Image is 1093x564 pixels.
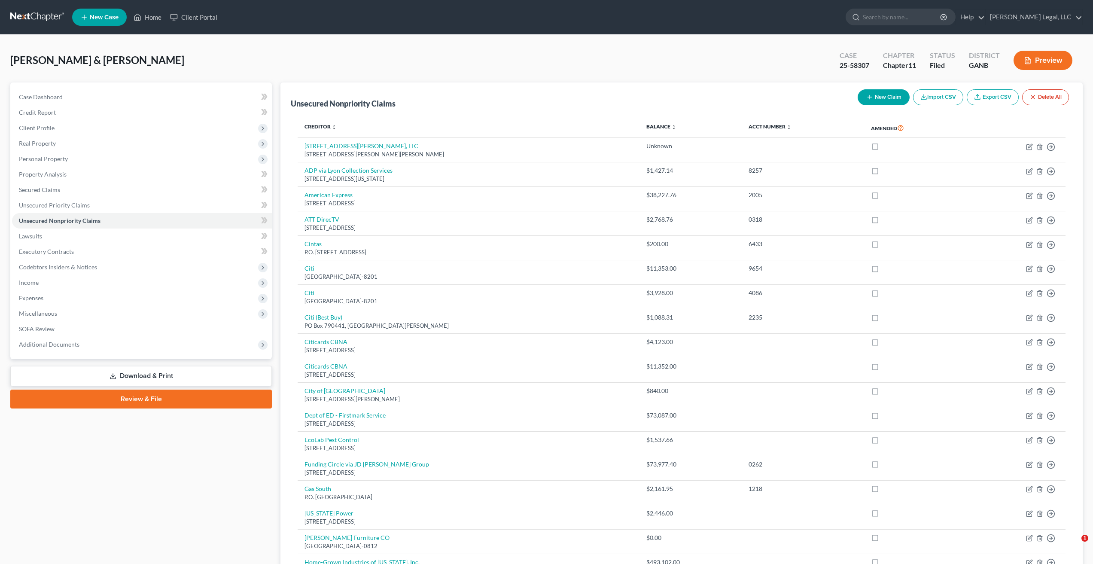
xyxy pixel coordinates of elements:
span: Income [19,279,39,286]
div: $0.00 [646,534,735,542]
a: [STREET_ADDRESS][PERSON_NAME], LLC [304,142,418,149]
button: Import CSV [913,89,963,105]
div: 9654 [749,264,857,273]
div: [GEOGRAPHIC_DATA]-8201 [304,273,633,281]
div: 0318 [749,215,857,224]
span: Property Analysis [19,171,67,178]
a: Export CSV [967,89,1019,105]
a: Creditor unfold_more [304,123,337,130]
span: 11 [908,61,916,69]
a: [PERSON_NAME] Legal, LLC [986,9,1082,25]
div: 25-58307 [840,61,869,70]
span: SOFA Review [19,325,55,332]
a: Credit Report [12,105,272,120]
div: [STREET_ADDRESS][US_STATE] [304,175,633,183]
a: Citicards CBNA [304,363,347,370]
a: Client Portal [166,9,222,25]
div: $73,087.00 [646,411,735,420]
a: SOFA Review [12,321,272,337]
div: Chapter [883,51,916,61]
div: [STREET_ADDRESS][PERSON_NAME] [304,395,633,403]
span: Codebtors Insiders & Notices [19,263,97,271]
a: Cintas [304,240,322,247]
div: $2,768.76 [646,215,735,224]
div: Status [930,51,955,61]
span: Miscellaneous [19,310,57,317]
div: $200.00 [646,240,735,248]
div: $1,427.14 [646,166,735,175]
a: Citi [304,265,314,272]
div: $3,928.00 [646,289,735,297]
span: Personal Property [19,155,68,162]
span: Unsecured Priority Claims [19,201,90,209]
div: [STREET_ADDRESS] [304,199,633,207]
div: $11,352.00 [646,362,735,371]
div: [STREET_ADDRESS] [304,224,633,232]
a: Gas South [304,485,331,492]
a: Executory Contracts [12,244,272,259]
a: ATT DirecTV [304,216,339,223]
div: Filed [930,61,955,70]
div: [STREET_ADDRESS] [304,469,633,477]
div: $1,537.66 [646,436,735,444]
a: ADP via Lyon Collection Services [304,167,393,174]
div: [GEOGRAPHIC_DATA]-8201 [304,297,633,305]
a: Acct Number unfold_more [749,123,792,130]
a: Secured Claims [12,182,272,198]
a: City of [GEOGRAPHIC_DATA] [304,387,385,394]
div: 6433 [749,240,857,248]
a: American Express [304,191,353,198]
div: Chapter [883,61,916,70]
div: Case [840,51,869,61]
a: Review & File [10,390,272,409]
span: Case Dashboard [19,93,63,101]
span: 1 [1081,535,1088,542]
span: Executory Contracts [19,248,74,255]
a: Download & Print [10,366,272,386]
a: Citi (Best Buy) [304,314,342,321]
a: EcoLab Pest Control [304,436,359,443]
span: [PERSON_NAME] & [PERSON_NAME] [10,54,184,66]
button: New Claim [858,89,910,105]
button: Delete All [1022,89,1069,105]
div: 0262 [749,460,857,469]
div: Unknown [646,142,735,150]
div: $4,123.00 [646,338,735,346]
div: $1,088.31 [646,313,735,322]
div: P.O. [STREET_ADDRESS] [304,248,633,256]
a: Help [956,9,985,25]
a: Unsecured Nonpriority Claims [12,213,272,229]
span: Credit Report [19,109,56,116]
div: [GEOGRAPHIC_DATA]-0812 [304,542,633,550]
div: District [969,51,1000,61]
span: New Case [90,14,119,21]
div: [STREET_ADDRESS] [304,420,633,428]
span: Secured Claims [19,186,60,193]
i: unfold_more [332,125,337,130]
div: PO Box 790441, [GEOGRAPHIC_DATA][PERSON_NAME] [304,322,633,330]
a: [US_STATE] Power [304,509,353,517]
a: Citicards CBNA [304,338,347,345]
a: Case Dashboard [12,89,272,105]
div: [STREET_ADDRESS] [304,371,633,379]
a: Dept of ED - Firstmark Service [304,412,386,419]
div: $11,353.00 [646,264,735,273]
div: [STREET_ADDRESS] [304,444,633,452]
div: [STREET_ADDRESS] [304,518,633,526]
div: Unsecured Nonpriority Claims [291,98,396,109]
iframe: Intercom live chat [1064,535,1084,555]
a: Home [129,9,166,25]
div: P.O. [GEOGRAPHIC_DATA] [304,493,633,501]
div: 2005 [749,191,857,199]
th: Amended [864,118,965,138]
div: 2235 [749,313,857,322]
div: [STREET_ADDRESS] [304,346,633,354]
span: Real Property [19,140,56,147]
a: [PERSON_NAME] Furniture CO [304,534,390,541]
span: Client Profile [19,124,55,131]
input: Search by name... [863,9,941,25]
div: [STREET_ADDRESS][PERSON_NAME][PERSON_NAME] [304,150,633,159]
div: 8257 [749,166,857,175]
span: Expenses [19,294,43,302]
div: 1218 [749,485,857,493]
